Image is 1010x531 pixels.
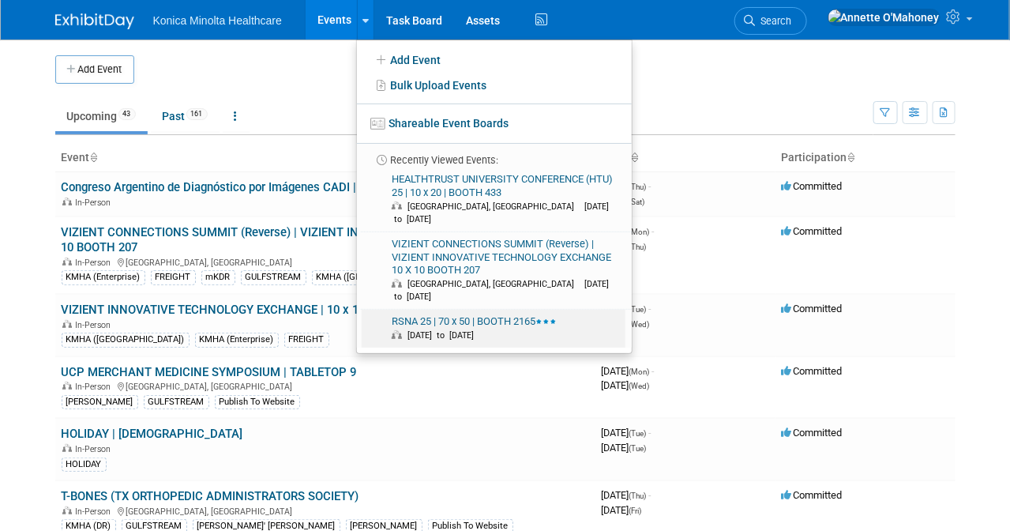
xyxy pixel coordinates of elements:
[782,427,843,439] span: Committed
[62,395,138,409] div: [PERSON_NAME]
[76,382,116,392] span: In-Person
[362,310,625,348] a: RSNA 25 | 70 x 50 | BOOTH 2165 [DATE] to [DATE]
[370,118,385,130] img: seventboard-3.png
[186,108,208,120] span: 161
[62,303,372,317] a: VIZIENT INNOVATIVE TECHNOLOGY EXCHANGE | 10 x 10 |
[55,13,134,29] img: ExhibitDay
[62,444,72,452] img: In-Person Event
[602,442,647,454] span: [DATE]
[62,270,145,284] div: KMHA (Enterprise)
[756,15,792,27] span: Search
[407,330,482,341] span: [DATE] to [DATE]
[55,55,134,84] button: Add Event
[151,101,220,131] a: Past161
[357,143,632,168] li: Recently Viewed Events:
[734,7,807,35] a: Search
[629,320,650,329] span: (Wed)
[62,258,72,265] img: In-Person Event
[201,270,235,284] div: mKDR
[595,145,775,171] th: Dates
[76,444,116,454] span: In-Person
[629,507,642,515] span: (Fri)
[649,303,651,314] span: -
[62,382,72,390] img: In-Person Event
[215,395,300,409] div: Publish To Website
[195,333,279,347] div: KMHA (Enterprise)
[649,427,651,439] span: -
[76,507,116,517] span: In-Person
[144,395,209,409] div: GULFSTREAM
[55,101,148,131] a: Upcoming43
[357,46,632,73] a: Add Event
[602,379,650,391] span: [DATE]
[62,504,589,517] div: [GEOGRAPHIC_DATA], [GEOGRAPHIC_DATA]
[357,73,632,98] a: Bulk Upload Events
[76,320,116,330] span: In-Person
[118,108,136,120] span: 43
[407,279,582,289] span: [GEOGRAPHIC_DATA], [GEOGRAPHIC_DATA]
[151,270,196,284] div: FREIGHT
[652,225,655,237] span: -
[652,365,655,377] span: -
[629,198,645,206] span: (Sat)
[629,444,647,453] span: (Tue)
[76,198,116,208] span: In-Person
[241,270,306,284] div: GULFSTREAM
[62,333,190,347] div: KMHA ([GEOGRAPHIC_DATA])
[62,180,455,194] a: Congreso Argentino de Diagnóstico por Imágenes CADI | 4 x 4 Meters | 58B
[649,180,651,192] span: -
[312,270,440,284] div: KMHA ([GEOGRAPHIC_DATA])
[775,145,956,171] th: Participation
[62,320,72,328] img: In-Person Event
[629,367,650,376] span: (Mon)
[782,225,843,237] span: Committed
[782,303,843,314] span: Committed
[828,9,941,26] img: Annette O'Mahoney
[629,382,650,390] span: (Wed)
[62,427,243,441] a: HOLIDAY | [DEMOGRAPHIC_DATA]
[62,489,359,503] a: T-BONES (TX ORTHOPEDIC ADMINISTRATORS SOCIETY)
[362,232,625,310] a: VIZIENT CONNECTIONS SUMMIT (Reverse) | VIZIENT INNOVATIVE TECHNOLOGY EXCHANGE 10 X 10 BOOTH 207 [...
[602,427,651,439] span: [DATE]
[362,168,625,232] a: HEALTHTRUST UNIVERSITY CONFERENCE (HTU) 25 | 10 x 20 | BOOTH 433 [GEOGRAPHIC_DATA], [GEOGRAPHIC_D...
[62,255,589,268] div: [GEOGRAPHIC_DATA], [GEOGRAPHIC_DATA]
[602,303,651,314] span: [DATE]
[629,491,647,500] span: (Thu)
[76,258,116,268] span: In-Person
[284,333,329,347] div: FREIGHT
[629,183,647,191] span: (Thu)
[602,489,651,501] span: [DATE]
[392,201,609,224] span: [DATE] to [DATE]
[407,201,582,212] span: [GEOGRAPHIC_DATA], [GEOGRAPHIC_DATA]
[649,489,651,501] span: -
[602,504,642,516] span: [DATE]
[629,429,647,438] span: (Tue)
[55,145,595,171] th: Event
[602,180,651,192] span: [DATE]
[782,489,843,501] span: Committed
[90,151,98,164] a: Sort by Event Name
[629,243,647,251] span: (Thu)
[62,225,584,254] a: VIZIENT CONNECTIONS SUMMIT (Reverse) | VIZIENT INNOVATIVE TECHNOLOGY EXCHANGE 10 X 10 BOOTH 207
[629,305,647,314] span: (Tue)
[782,365,843,377] span: Committed
[602,225,655,237] span: [DATE]
[62,198,72,205] img: In-Person Event
[62,365,357,379] a: UCP MERCHANT MEDICINE SYMPOSIUM | TABLETOP 9
[153,14,282,27] span: Konica Minolta Healthcare
[62,458,107,472] div: HOLIDAY
[847,151,855,164] a: Sort by Participation Type
[782,180,843,192] span: Committed
[602,365,655,377] span: [DATE]
[629,228,650,236] span: (Mon)
[631,151,639,164] a: Sort by Start Date
[357,109,632,137] a: Shareable Event Boards
[62,379,589,392] div: [GEOGRAPHIC_DATA], [GEOGRAPHIC_DATA]
[62,507,72,514] img: In-Person Event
